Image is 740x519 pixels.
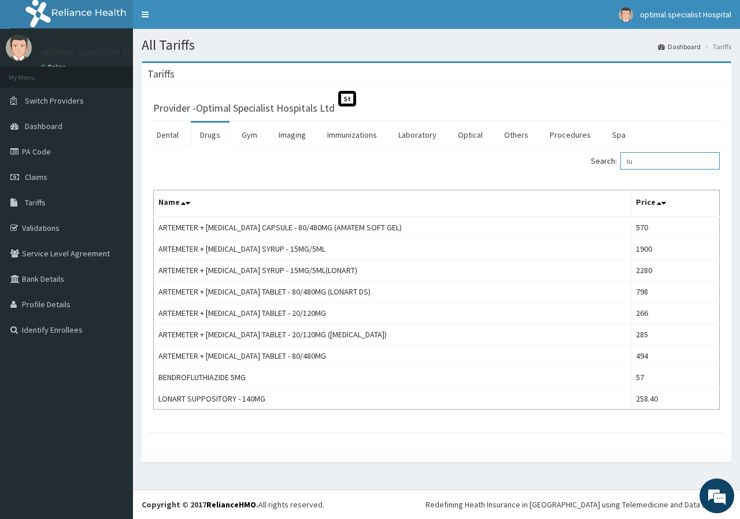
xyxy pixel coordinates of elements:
[702,42,731,51] li: Tariffs
[206,499,256,510] a: RelianceHMO
[154,388,631,410] td: LONART SUPPOSITORY - 140MG
[6,316,220,356] textarea: Type your message and hit 'Enter'
[232,123,267,147] a: Gym
[154,190,631,217] th: Name
[21,58,47,87] img: d_794563401_company_1708531726252_794563401
[541,123,600,147] a: Procedures
[619,8,633,22] img: User Image
[67,146,160,263] span: We're online!
[142,38,731,53] h1: All Tariffs
[631,303,720,324] td: 266
[154,324,631,345] td: ARTEMETER + [MEDICAL_DATA] TABLET - 20/120MG ([MEDICAL_DATA])
[631,324,720,345] td: 285
[631,388,720,410] td: 258.40
[147,123,188,147] a: Dental
[133,489,740,519] footer: All rights reserved.
[631,190,720,217] th: Price
[631,367,720,388] td: 57
[154,281,631,303] td: ARTEMETER + [MEDICAL_DATA] TABLET - 80/480MG (LONART DS)
[25,121,62,131] span: Dashboard
[40,47,161,57] p: optimal specialist Hospital
[154,345,631,367] td: ARTEMETER + [MEDICAL_DATA] TABLET - 80/480MG
[658,42,701,51] a: Dashboard
[142,499,258,510] strong: Copyright © 2017 .
[449,123,492,147] a: Optical
[338,91,356,106] span: St
[631,345,720,367] td: 494
[620,152,720,170] input: Search:
[154,260,631,281] td: ARTEMETER + [MEDICAL_DATA] SYRUP - 15MG/5ML(LONART)
[25,95,84,106] span: Switch Providers
[631,260,720,281] td: 2280
[269,123,315,147] a: Imaging
[154,216,631,238] td: ARTEMETER + [MEDICAL_DATA] CAPSULE - 80/480MG (AMATEM SOFT GEL)
[631,281,720,303] td: 798
[190,6,217,34] div: Minimize live chat window
[25,172,47,182] span: Claims
[631,216,720,238] td: 570
[40,63,68,71] a: Online
[425,499,731,510] div: Redefining Heath Insurance in [GEOGRAPHIC_DATA] using Telemedicine and Data Science!
[153,103,335,113] h3: Provider - Optimal Specialist Hospitals Ltd
[25,197,46,208] span: Tariffs
[154,367,631,388] td: BENDROFLUTHIAZIDE 5MG
[603,123,635,147] a: Spa
[495,123,538,147] a: Others
[631,238,720,260] td: 1900
[147,69,175,79] h3: Tariffs
[60,65,194,80] div: Chat with us now
[640,9,731,20] span: optimal specialist Hospital
[591,152,720,170] label: Search:
[154,238,631,260] td: ARTEMETER + [MEDICAL_DATA] SYRUP - 15MG/5ML
[191,123,230,147] a: Drugs
[6,35,32,61] img: User Image
[389,123,446,147] a: Laboratory
[154,303,631,324] td: ARTEMETER + [MEDICAL_DATA] TABLET - 20/120MG
[318,123,386,147] a: Immunizations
